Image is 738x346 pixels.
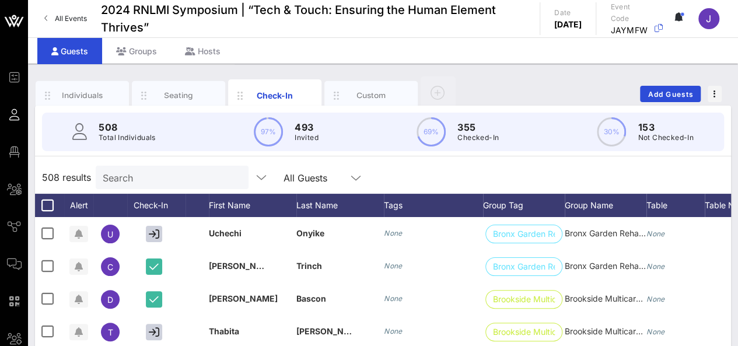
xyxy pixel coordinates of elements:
span: Thabita [209,326,239,336]
span: Bronx Garden Rehab [493,225,555,243]
p: Total Individuals [99,132,156,144]
div: Check-In [127,194,186,217]
i: None [646,262,665,271]
div: Hosts [171,38,235,64]
div: Groups [102,38,171,64]
span: U [107,229,113,239]
span: [PERSON_NAME] [209,293,278,303]
i: None [646,229,665,238]
div: Check-In [249,89,301,102]
div: Table [646,194,705,217]
p: Event Code [610,1,648,25]
p: JAYMFW [610,25,648,36]
i: None [384,261,403,270]
span: 508 results [42,170,91,184]
span: Onyike [296,228,324,238]
span: All Events [55,14,87,23]
span: 2024 RNLMI Symposium | “Tech & Touch: Ensuring the Human Element Thrives” [101,1,526,36]
span: D [107,295,113,305]
span: Brookside Multica… [493,291,555,308]
div: Group Tag [483,194,565,217]
p: 355 [457,120,499,134]
div: Individuals [57,90,109,101]
p: Checked-In [457,132,499,144]
span: Trinch [296,261,322,271]
i: None [384,229,403,237]
div: Last Name [296,194,384,217]
i: None [646,327,665,336]
p: Not Checked-In [638,132,694,144]
p: Date [554,7,582,19]
button: Add Guests [640,86,701,102]
p: 508 [99,120,156,134]
p: 153 [638,120,694,134]
i: None [384,294,403,303]
p: 493 [295,120,319,134]
span: [PERSON_NAME] [209,261,278,271]
span: J [706,13,711,25]
span: Brookside Multica… [493,323,555,341]
div: First Name [209,194,296,217]
p: [DATE] [554,19,582,30]
div: Custom [345,90,397,101]
div: Alert [64,194,93,217]
span: Bascon [296,293,326,303]
div: Seating [153,90,205,101]
div: All Guests [284,173,327,183]
span: Brookside Multicare Nursing Center [565,293,701,303]
span: C [107,262,113,272]
span: Uchechi [209,228,242,238]
div: Tags [384,194,483,217]
div: Group Name [565,194,646,217]
i: None [646,295,665,303]
span: T [108,327,113,337]
span: Bronx Garden Rehab [493,258,555,275]
span: Brookside Multicare Nursing Center [565,326,701,336]
div: Guests [37,38,102,64]
i: None [384,327,403,335]
span: [PERSON_NAME] [296,326,365,336]
p: Invited [295,132,319,144]
a: All Events [37,9,94,28]
div: All Guests [277,166,370,189]
div: J [698,8,719,29]
span: Add Guests [648,90,694,99]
